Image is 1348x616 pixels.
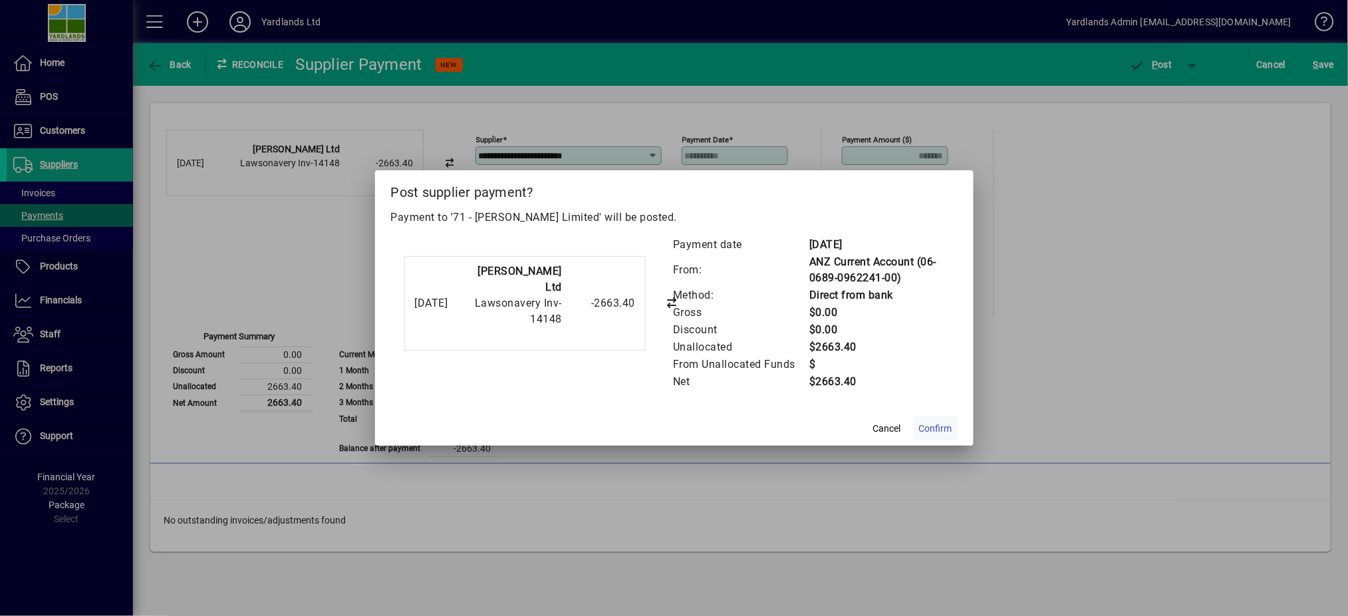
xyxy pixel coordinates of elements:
span: Lawsonavery Inv-14148 [475,297,562,325]
button: Confirm [914,416,958,440]
td: Gross [672,304,809,321]
td: $0.00 [809,304,944,321]
td: Payment date [672,236,809,253]
td: From Unallocated Funds [672,356,809,373]
td: $2663.40 [809,339,944,356]
td: Discount [672,321,809,339]
td: Method: [672,287,809,304]
p: Payment to '71 - [PERSON_NAME] Limited' will be posted. [391,210,958,226]
span: Cancel [873,422,901,436]
td: [DATE] [809,236,944,253]
td: Net [672,373,809,390]
td: Direct from bank [809,287,944,304]
td: Unallocated [672,339,809,356]
button: Cancel [866,416,908,440]
td: $ [809,356,944,373]
strong: [PERSON_NAME] Ltd [478,265,563,293]
div: [DATE] [415,295,458,311]
span: Confirm [919,422,952,436]
td: From: [672,253,809,287]
h2: Post supplier payment? [375,170,974,209]
td: ANZ Current Account (06-0689-0962241-00) [809,253,944,287]
div: -2663.40 [569,295,635,311]
td: $0.00 [809,321,944,339]
td: $2663.40 [809,373,944,390]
